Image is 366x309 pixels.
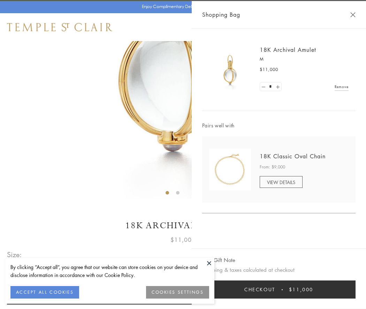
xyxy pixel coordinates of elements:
[274,82,281,91] a: Set quantity to 2
[289,286,313,293] span: $11,000
[10,286,79,299] button: ACCEPT ALL COOKIES
[146,286,209,299] button: COOKIES SETTINGS
[202,266,356,274] p: Shipping & taxes calculated at checkout
[142,3,221,10] p: Enjoy Complimentary Delivery & Returns
[10,263,209,279] div: By clicking “Accept all”, you agree that our website can store cookies on your device and disclos...
[350,12,356,17] button: Close Shopping Bag
[260,46,316,54] a: 18K Archival Amulet
[202,121,356,129] span: Pairs well with
[202,280,356,299] button: Checkout $11,000
[260,176,303,188] a: VIEW DETAILS
[260,152,326,160] a: 18K Classic Oval Chain
[260,56,349,63] p: M
[335,83,349,90] a: Remove
[244,286,275,293] span: Checkout
[7,23,112,31] img: Temple St. Clair
[170,235,196,244] span: $11,000
[7,220,359,232] h1: 18K Archival Amulet
[209,149,251,190] img: N88865-OV18
[260,66,278,73] span: $11,000
[260,82,267,91] a: Set quantity to 0
[267,179,295,185] span: VIEW DETAILS
[202,10,240,19] span: Shopping Bag
[260,164,285,171] span: From: $9,000
[7,249,22,260] span: Size:
[209,49,251,90] img: 18K Archival Amulet
[202,256,235,264] button: Add Gift Note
